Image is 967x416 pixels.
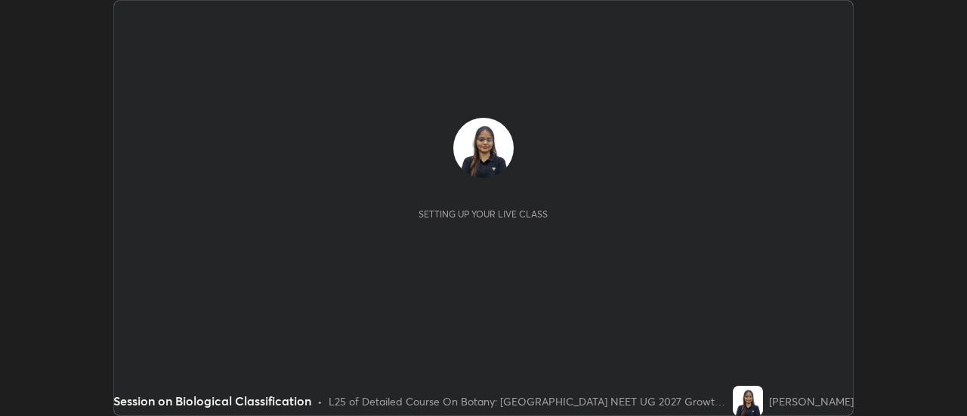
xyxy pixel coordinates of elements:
[419,208,548,220] div: Setting up your live class
[317,393,323,409] div: •
[769,393,854,409] div: [PERSON_NAME]
[113,392,311,410] div: Session on Biological Classification
[733,386,763,416] img: 5dd7e0702dfe4f69bf807b934bb836a9.jpg
[453,118,514,178] img: 5dd7e0702dfe4f69bf807b934bb836a9.jpg
[329,393,727,409] div: L25 of Detailed Course On Botany: [GEOGRAPHIC_DATA] NEET UG 2027 Growth 1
